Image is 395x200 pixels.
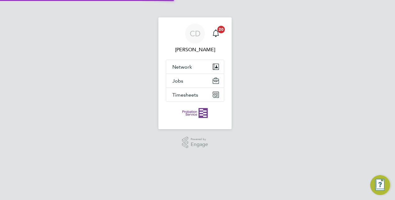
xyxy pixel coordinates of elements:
span: CD [190,30,201,38]
a: Powered byEngage [182,137,208,148]
span: Network [172,64,192,70]
button: Jobs [166,74,224,88]
nav: Main navigation [158,17,232,129]
span: Chris Dare [166,46,224,53]
button: Engage Resource Center [370,175,390,195]
a: 20 [210,24,222,43]
span: 20 [217,26,225,33]
span: Jobs [172,78,183,84]
a: CD[PERSON_NAME] [166,24,224,53]
a: Go to home page [166,108,224,118]
span: Timesheets [172,92,198,98]
button: Timesheets [166,88,224,102]
span: Engage [191,142,208,147]
button: Network [166,60,224,74]
span: Powered by [191,137,208,142]
img: probationservice-logo-retina.png [182,108,207,118]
